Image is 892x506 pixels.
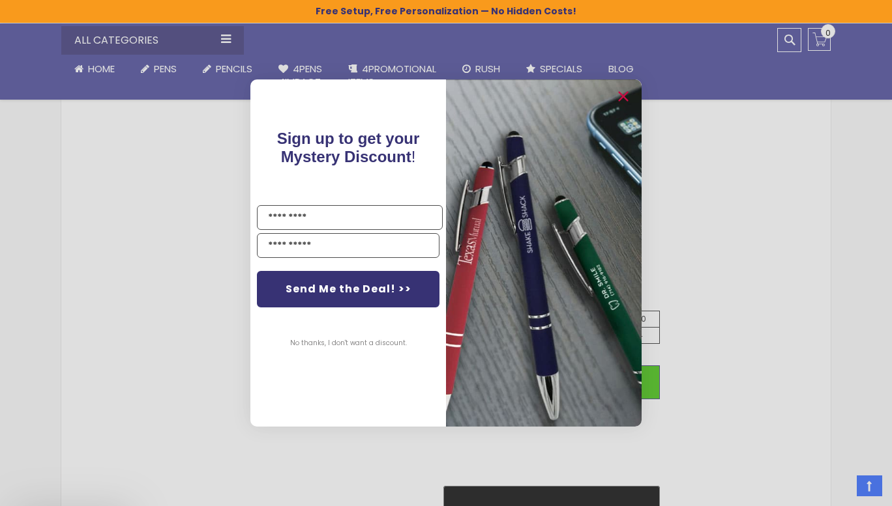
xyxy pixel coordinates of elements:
button: Close dialog [613,86,634,107]
span: Sign up to get your Mystery Discount [277,130,420,165]
span: ! [277,130,420,165]
button: No thanks, I don't want a discount. [284,327,413,359]
img: pop-up-image [446,79,642,427]
button: Send Me the Deal! >> [257,271,439,307]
